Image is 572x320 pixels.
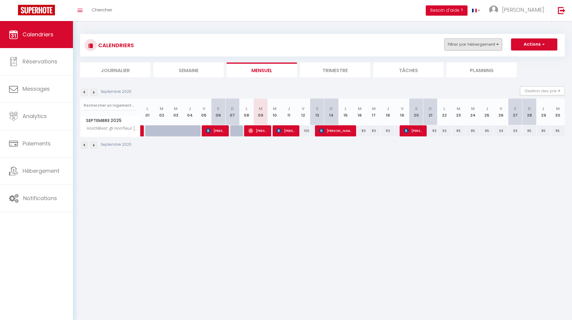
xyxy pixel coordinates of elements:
span: Réservations [23,58,57,65]
span: [PERSON_NAME] [248,125,267,136]
div: 85 [466,125,480,136]
th: 07 [225,99,239,125]
abbr: M [259,106,262,111]
h3: CALENDRIERS [97,38,134,52]
abbr: M [556,106,560,111]
th: 22 [437,99,452,125]
th: 30 [551,99,565,125]
abbr: J [288,106,290,111]
th: 21 [423,99,437,125]
button: Ouvrir le widget de chat LiveChat [5,2,23,20]
li: Tâches [373,62,443,77]
div: 83 [367,125,381,136]
abbr: V [500,106,502,111]
abbr: M [358,106,362,111]
li: Planning [446,62,517,77]
span: [PERSON_NAME] [319,125,352,136]
th: 19 [395,99,409,125]
th: 08 [239,99,253,125]
button: Filtrer par hébergement [444,38,502,50]
div: 83 [423,125,437,136]
th: 02 [155,99,169,125]
span: [PERSON_NAME] [502,6,544,14]
div: 85 [452,125,466,136]
abbr: L [443,106,445,111]
p: Septembre 2025 [101,142,132,148]
abbr: D [330,106,333,111]
li: Trimestre [300,62,370,77]
abbr: L [246,106,247,111]
div: 85 [480,125,494,136]
abbr: S [514,106,516,111]
th: 01 [141,99,155,125]
th: 14 [324,99,338,125]
th: 04 [183,99,197,125]
li: Mensuel [227,62,297,77]
span: Analytics [23,112,47,120]
img: Super Booking [18,5,55,15]
abbr: V [401,106,404,111]
input: Rechercher un logement... [84,100,137,111]
abbr: D [528,106,531,111]
div: 83 [381,125,395,136]
th: 06 [211,99,225,125]
th: 17 [367,99,381,125]
th: 10 [268,99,282,125]
th: 11 [282,99,296,125]
th: 26 [494,99,508,125]
th: 27 [508,99,522,125]
th: 12 [296,99,310,125]
abbr: S [415,106,418,111]
abbr: J [189,106,191,111]
button: Besoin d'aide ? [426,5,468,16]
th: 28 [522,99,536,125]
abbr: M [273,106,277,111]
li: Semaine [153,62,224,77]
span: [PERSON_NAME] [206,125,225,136]
div: 93 [508,125,522,136]
abbr: M [160,106,163,111]
abbr: L [543,106,544,111]
span: Hébergement [23,167,59,175]
img: ... [489,5,498,14]
th: 05 [197,99,211,125]
div: 93 [494,125,508,136]
abbr: V [302,106,304,111]
abbr: M [372,106,376,111]
button: Actions [511,38,557,50]
span: HostNRest @ Honfleur [MEDICAL_DATA] [81,125,141,132]
th: 15 [338,99,353,125]
span: Notifications [23,194,57,202]
abbr: M [457,106,460,111]
abbr: L [147,106,148,111]
th: 18 [381,99,395,125]
span: Paiements [23,140,51,147]
abbr: V [203,106,205,111]
div: 85 [537,125,551,136]
abbr: S [217,106,219,111]
button: Gestion des prix [520,86,565,95]
th: 23 [452,99,466,125]
abbr: J [486,106,488,111]
th: 16 [353,99,367,125]
abbr: S [316,106,319,111]
img: logout [558,7,565,14]
abbr: M [471,106,475,111]
th: 09 [253,99,268,125]
span: Septembre 2025 [80,116,140,125]
abbr: M [174,106,177,111]
li: Journalier [80,62,150,77]
div: 85 [522,125,536,136]
abbr: J [387,106,389,111]
div: 100 [296,125,310,136]
div: 93 [437,125,452,136]
abbr: L [345,106,347,111]
div: 83 [353,125,367,136]
abbr: D [429,106,432,111]
span: [PERSON_NAME] [277,125,295,136]
th: 29 [537,99,551,125]
div: 85 [551,125,565,136]
span: Messages [23,85,50,93]
span: Calendriers [23,31,53,38]
abbr: D [231,106,234,111]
